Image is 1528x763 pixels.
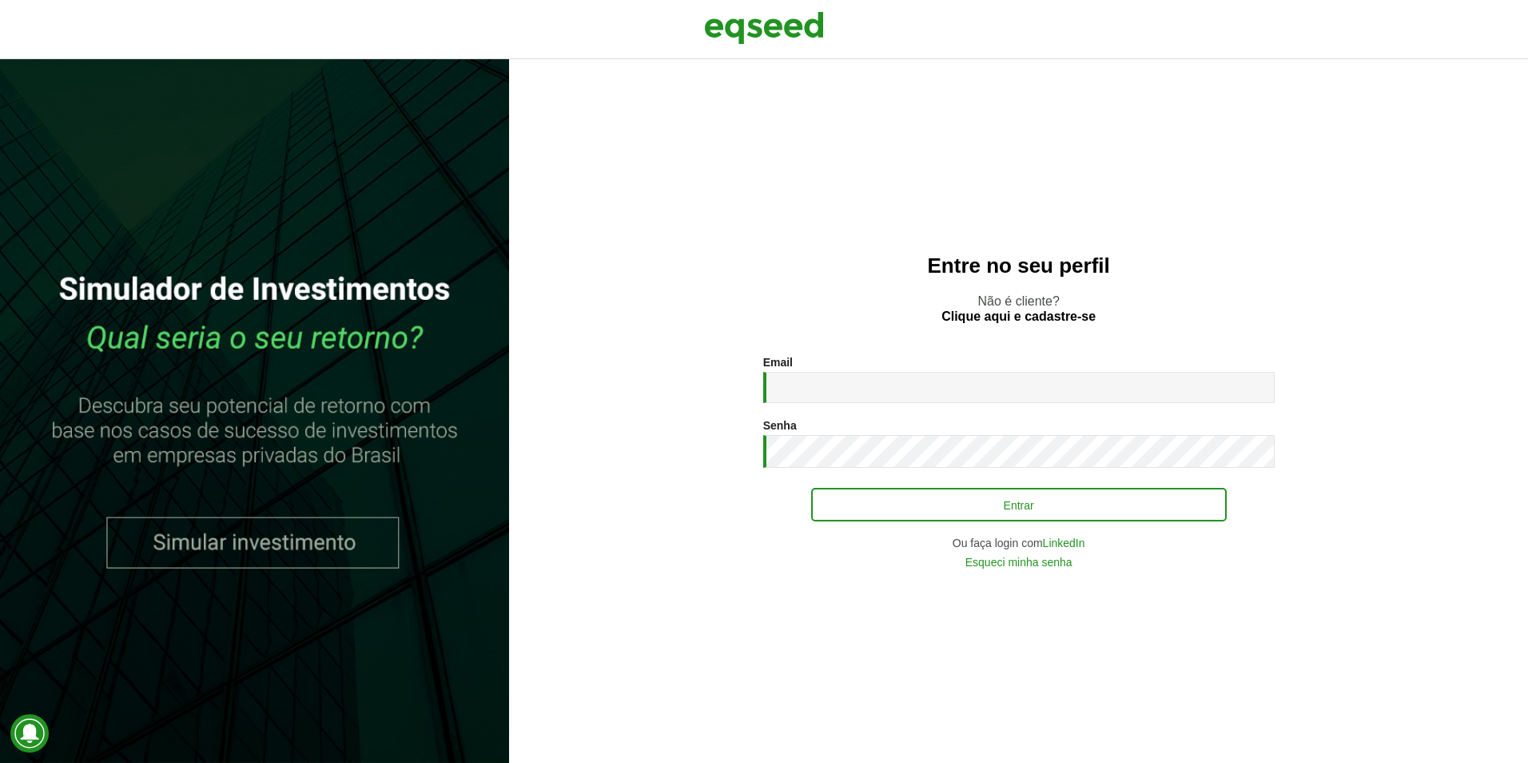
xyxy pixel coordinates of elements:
label: Email [763,357,793,368]
a: LinkedIn [1043,537,1085,549]
img: EqSeed Logo [704,8,824,48]
a: Esqueci minha senha [965,557,1072,568]
a: Clique aqui e cadastre-se [941,310,1096,323]
button: Entrar [811,488,1227,521]
label: Senha [763,420,797,431]
h2: Entre no seu perfil [541,254,1496,278]
div: Ou faça login com [763,537,1275,549]
p: Não é cliente? [541,294,1496,324]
